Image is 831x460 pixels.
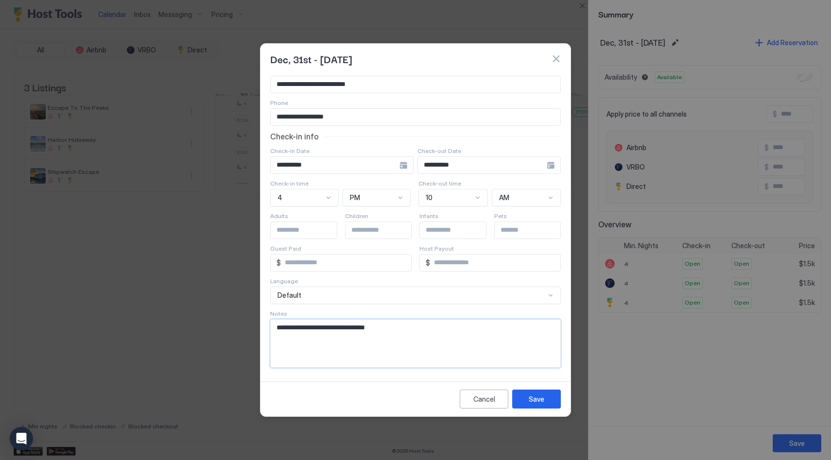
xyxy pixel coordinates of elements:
span: Dec, 31st - [DATE] [270,51,352,66]
input: Input Field [271,157,399,173]
div: Save [529,394,544,404]
span: PM [350,193,360,202]
span: Check-in time [270,180,309,187]
span: Adults [270,212,288,220]
span: $ [426,258,430,267]
span: 4 [277,193,282,202]
span: Host Payout [419,245,454,252]
input: Input Field [418,157,547,173]
span: Language [270,277,298,285]
span: Children [345,212,368,220]
input: Input Field [430,255,560,271]
textarea: Input Field [271,320,560,367]
div: Open Intercom Messenger [10,427,33,450]
span: Pets [494,212,507,220]
span: Guest Paid [270,245,301,252]
input: Input Field [271,76,560,93]
input: Input Field [271,109,560,125]
span: Check-out Date [417,147,461,154]
span: Check-in Date [270,147,310,154]
span: Infants [419,212,438,220]
span: Check-out time [418,180,461,187]
span: Default [277,291,301,300]
input: Input Field [346,222,425,239]
span: AM [499,193,509,202]
span: $ [277,258,281,267]
input: Input Field [281,255,411,271]
button: Cancel [460,390,508,409]
button: Save [512,390,561,409]
div: Cancel [473,394,495,404]
span: Notes [270,310,287,317]
input: Input Field [420,222,500,239]
span: 10 [426,193,433,202]
input: Input Field [495,222,574,239]
span: Check-in info [270,132,319,141]
input: Input Field [271,222,350,239]
span: Phone [270,99,288,106]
